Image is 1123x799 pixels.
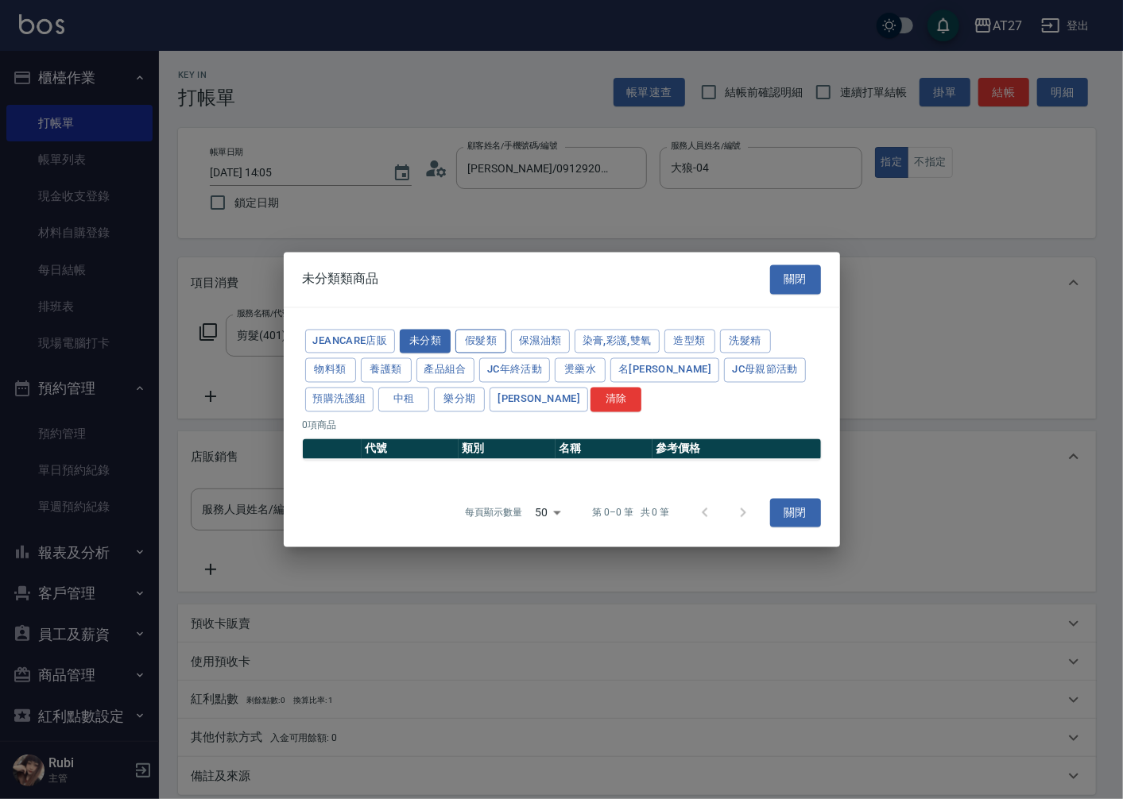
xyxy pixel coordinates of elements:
span: 未分類類商品 [303,272,379,288]
button: 關閉 [770,265,821,295]
button: 保濕油類 [511,329,570,353]
button: JC母親節活動 [724,358,806,383]
button: 清除 [591,388,641,412]
button: 染膏,彩護,雙氧 [575,329,660,353]
button: 燙藥水 [555,358,606,383]
button: 造型類 [664,329,715,353]
button: [PERSON_NAME] [490,388,588,412]
th: 類別 [459,438,556,459]
button: 物料類 [305,358,356,383]
p: 每頁顯示數量 [465,505,522,519]
button: 未分類 [400,329,451,353]
div: 50 [529,491,567,534]
button: 預購洗護組 [305,388,374,412]
p: 第 0–0 筆 共 0 筆 [592,505,669,519]
th: 名稱 [556,438,653,459]
th: 參考價格 [653,438,821,459]
button: 洗髮精 [720,329,771,353]
p: 0 項商品 [303,418,821,432]
button: 樂分期 [434,388,485,412]
button: JC年終活動 [479,358,550,383]
button: 假髮類 [455,329,506,353]
button: 養護類 [361,358,412,383]
button: 名[PERSON_NAME] [610,358,719,383]
button: 產品組合 [416,358,475,383]
button: 關閉 [770,498,821,527]
th: 代號 [362,438,459,459]
button: 中租 [378,388,429,412]
button: JeanCare店販 [305,329,396,353]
